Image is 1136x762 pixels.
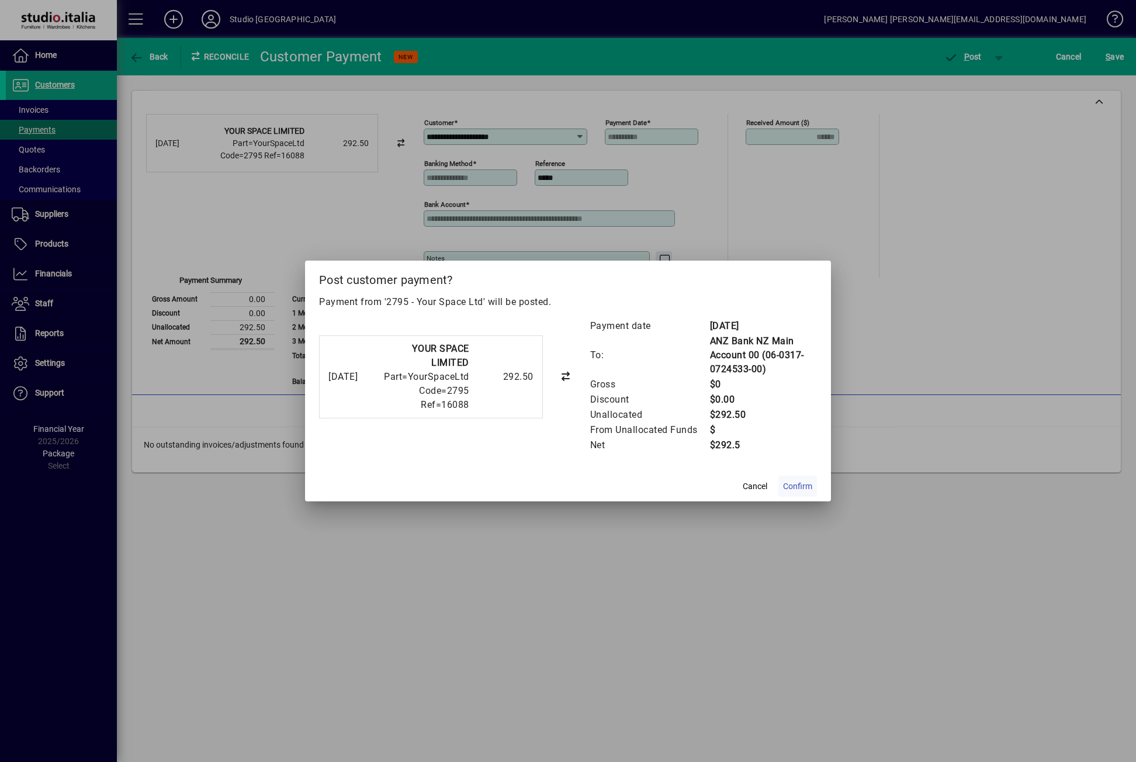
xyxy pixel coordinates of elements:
[709,318,818,334] td: [DATE]
[319,295,817,309] p: Payment from '2795 - Your Space Ltd' will be posted.
[590,377,709,392] td: Gross
[305,261,831,295] h2: Post customer payment?
[328,370,367,384] div: [DATE]
[590,318,709,334] td: Payment date
[778,476,817,497] button: Confirm
[709,407,818,422] td: $292.50
[783,480,812,493] span: Confirm
[709,438,818,453] td: $292.5
[709,392,818,407] td: $0.00
[590,422,709,438] td: From Unallocated Funds
[475,370,534,384] div: 292.50
[736,476,774,497] button: Cancel
[384,371,469,410] span: Part=YourSpaceLtd Code=2795 Ref=16088
[709,377,818,392] td: $0
[743,480,767,493] span: Cancel
[709,334,818,377] td: ANZ Bank NZ Main Account 00 (06-0317-0724533-00)
[590,438,709,453] td: Net
[590,392,709,407] td: Discount
[412,343,469,368] strong: YOUR SPACE LIMITED
[709,422,818,438] td: $
[590,334,709,377] td: To:
[590,407,709,422] td: Unallocated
